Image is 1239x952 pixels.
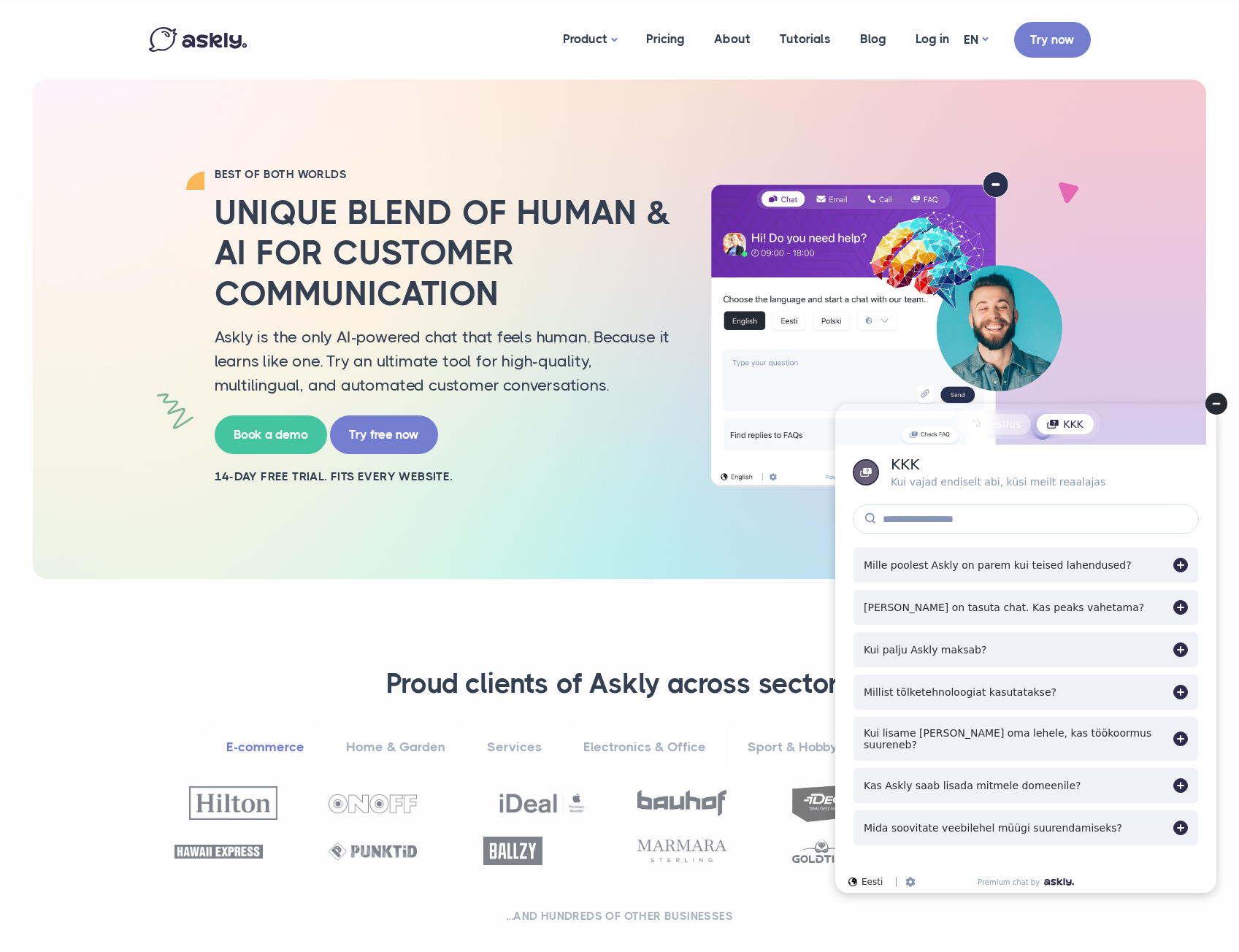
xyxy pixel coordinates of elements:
[564,727,725,767] a: Electronics & Office
[327,727,464,767] a: Home & Garden
[207,727,323,767] a: E-commerce
[1014,22,1091,58] a: Try now
[189,786,277,819] img: Hilton
[329,794,417,813] img: OnOff
[167,909,1073,924] h2: ...and hundreds of other businesses
[215,193,675,314] h2: Unique blend of human & AI for customer communication
[765,4,845,74] a: Tutorials
[215,325,675,397] p: Askly is the only AI-powered chat that feels human. Because it learns like one. Try an ultimate t...
[901,4,964,74] a: Log in
[845,4,901,74] a: Blog
[498,786,586,820] img: Ideal
[215,469,675,485] h2: 14-day free trial. Fits every website.
[792,839,851,863] img: Goldtime
[215,167,675,182] h2: BEST OF BOTH WORLDS
[483,837,542,865] img: Ballzy
[215,415,327,454] a: Book a demo
[964,29,988,50] a: EN
[167,667,1073,702] h3: Proud clients of Askly across sectors
[699,4,765,74] a: About
[824,392,1228,905] iframe: Askly chat
[330,415,438,454] a: Try free now
[637,790,726,816] img: Bauhof
[174,845,263,859] img: Hawaii Express
[632,4,699,74] a: Pricing
[637,840,726,862] img: Marmara Sterling
[729,727,856,767] a: Sport & Hobby
[329,842,417,861] img: Punktid
[548,4,632,76] a: Product
[468,727,561,767] a: Services
[697,172,1076,487] img: AI multilingual chat
[149,27,247,52] img: Askly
